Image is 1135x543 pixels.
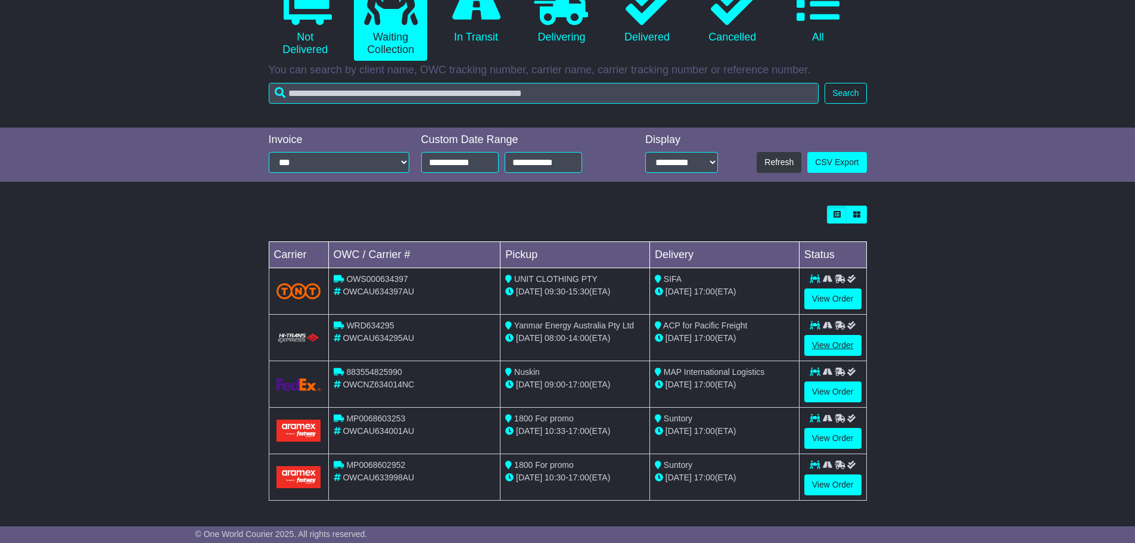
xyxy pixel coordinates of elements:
[804,428,862,449] a: View Order
[694,287,715,296] span: 17:00
[799,242,866,268] td: Status
[666,473,692,482] span: [DATE]
[516,380,542,389] span: [DATE]
[500,242,650,268] td: Pickup
[343,333,414,343] span: OWCAU634295AU
[269,134,409,147] div: Invoice
[664,367,764,377] span: MAP International Logistics
[545,333,565,343] span: 08:00
[545,287,565,296] span: 09:30
[568,333,589,343] span: 14:00
[666,426,692,436] span: [DATE]
[343,473,414,482] span: OWCAU633998AU
[666,333,692,343] span: [DATE]
[343,380,414,389] span: OWCNZ634014NC
[568,426,589,436] span: 17:00
[804,381,862,402] a: View Order
[694,333,715,343] span: 17:00
[757,152,801,173] button: Refresh
[655,378,794,391] div: (ETA)
[276,466,321,488] img: Aramex.png
[516,426,542,436] span: [DATE]
[663,321,747,330] span: ACP for Pacific Freight
[645,134,718,147] div: Display
[804,288,862,309] a: View Order
[343,426,414,436] span: OWCAU634001AU
[825,83,866,104] button: Search
[269,64,867,77] p: You can search by client name, OWC tracking number, carrier name, carrier tracking number or refe...
[568,473,589,482] span: 17:00
[346,414,405,423] span: MP0068603253
[505,425,645,437] div: - (ETA)
[545,380,565,389] span: 09:00
[804,335,862,356] a: View Order
[276,333,321,344] img: HiTrans.png
[505,378,645,391] div: - (ETA)
[655,332,794,345] div: (ETA)
[655,425,794,437] div: (ETA)
[804,474,862,495] a: View Order
[328,242,500,268] td: OWC / Carrier #
[664,414,692,423] span: Suntory
[276,283,321,299] img: TNT_Domestic.png
[807,152,866,173] a: CSV Export
[516,333,542,343] span: [DATE]
[694,380,715,389] span: 17:00
[664,460,692,470] span: Suntory
[514,460,574,470] span: 1800 For promo
[276,378,321,391] img: GetCarrierServiceLogo
[269,242,328,268] td: Carrier
[346,460,405,470] span: MP0068602952
[545,426,565,436] span: 10:33
[346,367,402,377] span: 883554825990
[421,134,612,147] div: Custom Date Range
[516,287,542,296] span: [DATE]
[655,471,794,484] div: (ETA)
[346,274,408,284] span: OWS000634397
[346,321,394,330] span: WRD634295
[545,473,565,482] span: 10:30
[514,414,574,423] span: 1800 For promo
[664,274,682,284] span: SIFA
[694,426,715,436] span: 17:00
[514,321,634,330] span: Yanmar Energy Australia Pty Ltd
[649,242,799,268] td: Delivery
[276,420,321,442] img: Aramex.png
[514,367,540,377] span: Nuskin
[516,473,542,482] span: [DATE]
[343,287,414,296] span: OWCAU634397AU
[505,471,645,484] div: - (ETA)
[514,274,598,284] span: UNIT CLOTHING PTY
[568,380,589,389] span: 17:00
[666,380,692,389] span: [DATE]
[655,286,794,298] div: (ETA)
[505,286,645,298] div: - (ETA)
[666,287,692,296] span: [DATE]
[694,473,715,482] span: 17:00
[195,529,368,539] span: © One World Courier 2025. All rights reserved.
[568,287,589,296] span: 15:30
[505,332,645,345] div: - (ETA)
